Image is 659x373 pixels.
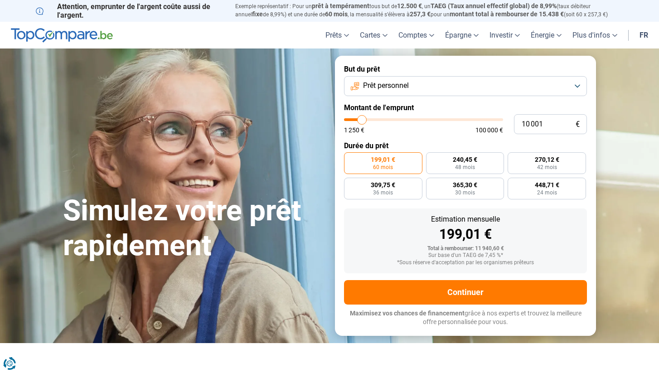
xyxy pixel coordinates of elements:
[344,127,364,133] span: 1 250 €
[325,10,348,18] span: 60 mois
[453,182,477,188] span: 365,30 €
[351,246,580,252] div: Total à rembourser: 11 940,60 €
[373,190,393,195] span: 36 mois
[11,28,113,43] img: TopCompare
[440,22,484,48] a: Épargne
[634,22,654,48] a: fr
[344,309,587,327] p: grâce à nos experts et trouvez la meilleure offre personnalisée pour vous.
[453,156,477,163] span: 240,45 €
[455,165,475,170] span: 48 mois
[371,156,395,163] span: 199,01 €
[351,252,580,259] div: Sur base d'un TAEG de 7,45 %*
[537,190,557,195] span: 24 mois
[351,216,580,223] div: Estimation mensuelle
[410,10,431,18] span: 257,3 €
[344,76,587,96] button: Prêt personnel
[371,182,395,188] span: 309,75 €
[320,22,354,48] a: Prêts
[252,10,263,18] span: fixe
[535,156,559,163] span: 270,12 €
[373,165,393,170] span: 60 mois
[535,182,559,188] span: 448,71 €
[354,22,393,48] a: Cartes
[455,190,475,195] span: 30 mois
[431,2,557,10] span: TAEG (Taux annuel effectif global) de 8,99%
[537,165,557,170] span: 42 mois
[484,22,525,48] a: Investir
[344,141,587,150] label: Durée du prêt
[344,65,587,73] label: But du prêt
[344,280,587,305] button: Continuer
[363,81,409,91] span: Prêt personnel
[312,2,369,10] span: prêt à tempérament
[393,22,440,48] a: Comptes
[525,22,567,48] a: Énergie
[351,260,580,266] div: *Sous réserve d'acceptation par les organismes prêteurs
[63,194,324,263] h1: Simulez votre prêt rapidement
[344,103,587,112] label: Montant de l'emprunt
[36,2,224,19] p: Attention, emprunter de l'argent coûte aussi de l'argent.
[450,10,564,18] span: montant total à rembourser de 15.438 €
[350,310,465,317] span: Maximisez vos chances de financement
[397,2,422,10] span: 12.500 €
[576,121,580,128] span: €
[475,127,503,133] span: 100 000 €
[351,228,580,241] div: 199,01 €
[567,22,623,48] a: Plus d'infos
[235,2,623,19] p: Exemple représentatif : Pour un tous but de , un (taux débiteur annuel de 8,99%) et une durée de ...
